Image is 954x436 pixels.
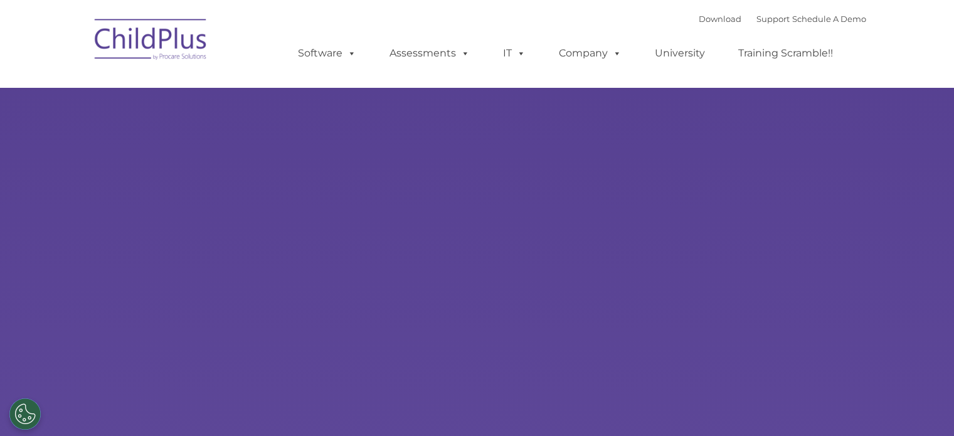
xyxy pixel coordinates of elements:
a: IT [490,41,538,66]
button: Cookies Settings [9,398,41,430]
a: Schedule A Demo [792,14,866,24]
a: Support [756,14,790,24]
a: Download [699,14,741,24]
a: Company [546,41,634,66]
img: ChildPlus by Procare Solutions [88,10,214,73]
a: University [642,41,718,66]
a: Training Scramble!! [726,41,845,66]
font: | [699,14,866,24]
a: Assessments [377,41,482,66]
a: Software [285,41,369,66]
